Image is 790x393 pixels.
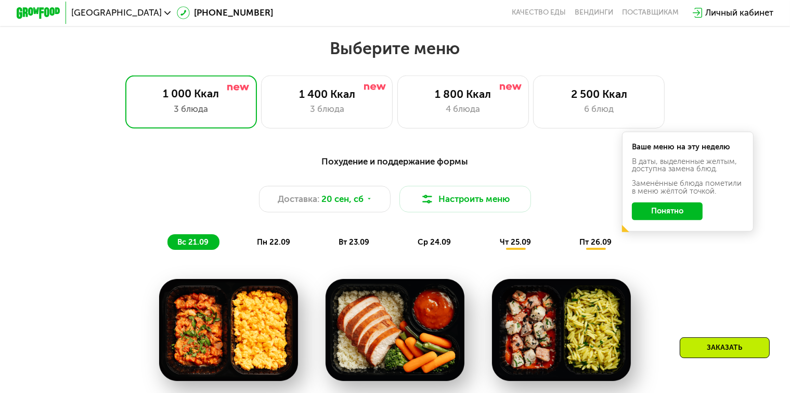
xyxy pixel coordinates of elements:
div: 2 500 Ккал [545,87,653,100]
h2: Выберите меню [35,38,755,59]
a: Качество еды [512,8,566,17]
span: вс 21.09 [177,237,209,247]
div: 1 400 Ккал [273,87,381,100]
div: 6 блюд [545,103,653,116]
div: Ваше меню на эту неделю [632,143,744,151]
span: 20 сен, сб [321,193,364,206]
div: Личный кабинет [705,6,773,19]
span: чт 25.09 [500,237,531,247]
div: 4 блюда [409,103,517,116]
div: Заказать [680,337,770,358]
div: 1 800 Ккал [409,87,517,100]
div: Похудение и поддержание формы [70,155,720,168]
div: В даты, выделенные желтым, доступна замена блюд. [632,158,744,173]
span: пн 22.09 [257,237,290,247]
span: Доставка: [278,193,319,206]
div: поставщикам [622,8,679,17]
a: [PHONE_NUMBER] [177,6,274,19]
a: Вендинги [575,8,613,17]
div: 3 блюда [137,103,245,116]
div: 3 блюда [273,103,381,116]
div: 1 000 Ккал [137,87,245,100]
span: пт 26.09 [579,237,612,247]
button: Настроить меню [399,186,531,212]
div: Заменённые блюда пометили в меню жёлтой точкой. [632,180,744,195]
button: Понятно [632,202,703,220]
span: вт 23.09 [339,237,369,247]
span: ср 24.09 [418,237,451,247]
span: [GEOGRAPHIC_DATA] [71,8,162,17]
